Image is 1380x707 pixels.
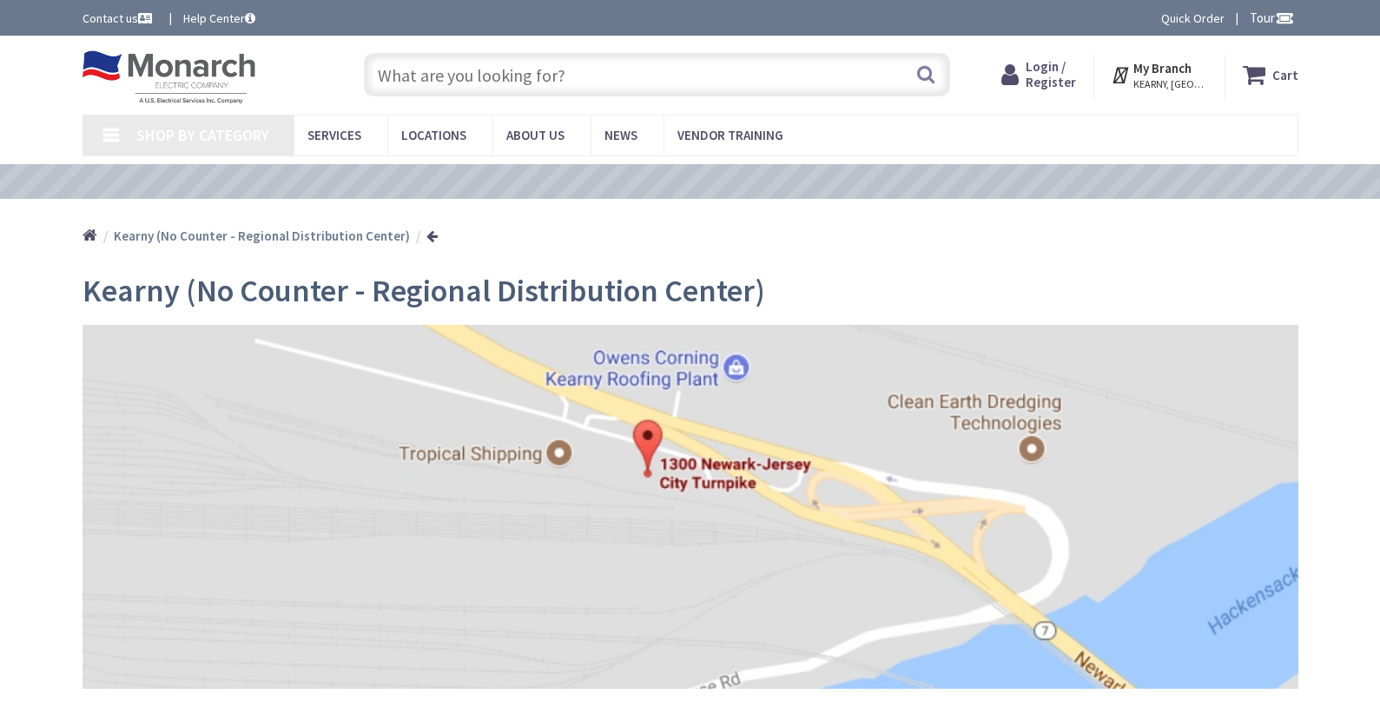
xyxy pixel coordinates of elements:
span: Services [307,127,361,143]
span: Login / Register [1026,58,1076,90]
div: My Branch KEARNY, [GEOGRAPHIC_DATA] [1111,59,1207,90]
a: Login / Register [1001,59,1076,90]
img: Monarch Electric Company [83,50,256,104]
a: Cart [1243,59,1298,90]
input: What are you looking for? [364,53,950,96]
span: Locations [401,127,466,143]
span: Tour [1250,10,1294,26]
a: Quick Order [1161,10,1225,27]
strong: My Branch [1133,60,1192,76]
strong: Kearny (No Counter - Regional Distribution Center) [114,228,410,244]
span: KEARNY, [GEOGRAPHIC_DATA] [1133,77,1207,91]
strong: Cart [1272,59,1298,90]
span: Kearny (No Counter - Regional Distribution Center) [83,271,765,310]
a: Help Center [183,10,255,27]
a: VIEW OUR VIDEO TRAINING LIBRARY [538,173,842,192]
span: News [604,127,637,143]
span: Vendor Training [677,127,783,143]
span: Shop By Category [136,125,269,145]
span: About Us [506,127,565,143]
a: Contact us [83,10,155,27]
img: kearny_slider.jpg [83,325,1298,689]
